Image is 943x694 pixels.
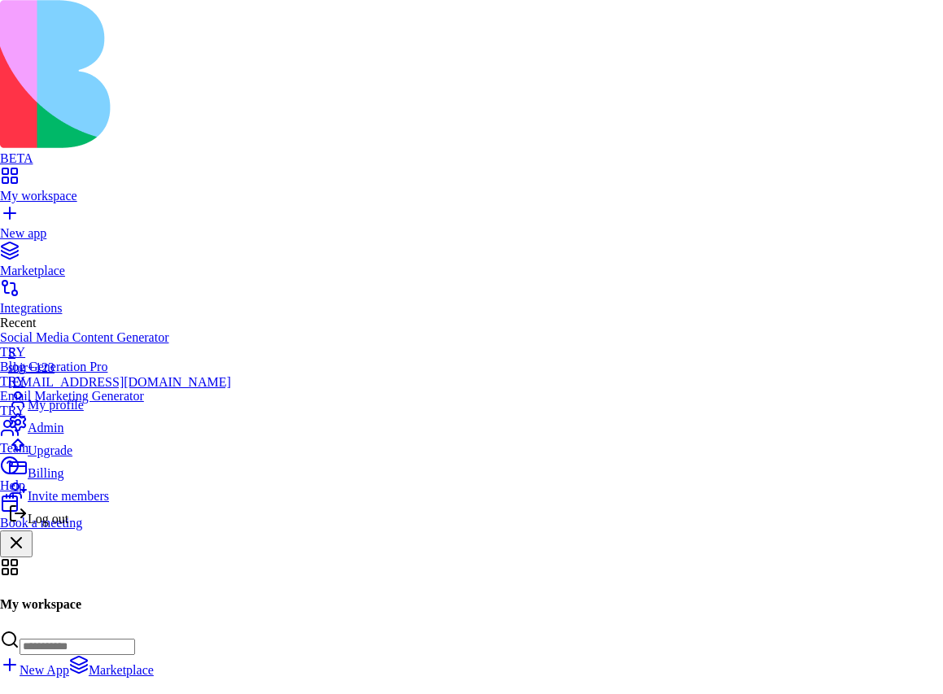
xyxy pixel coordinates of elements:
[28,512,68,526] span: Log out
[8,412,231,435] a: Admin
[8,481,231,504] a: Invite members
[28,489,109,503] span: Invite members
[8,375,231,390] div: [EMAIL_ADDRESS][DOMAIN_NAME]
[8,435,231,458] a: Upgrade
[8,346,231,390] a: Sshir+123[EMAIL_ADDRESS][DOMAIN_NAME]
[28,421,63,434] span: Admin
[28,398,84,412] span: My profile
[28,466,63,480] span: Billing
[8,360,231,375] div: shir+123
[8,390,231,412] a: My profile
[8,346,15,360] span: S
[28,443,72,457] span: Upgrade
[8,458,231,481] a: Billing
